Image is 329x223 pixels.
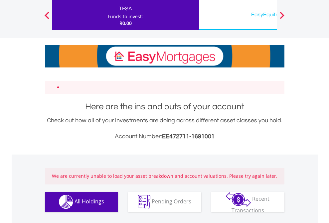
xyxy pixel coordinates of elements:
div: TFSA [56,4,195,13]
button: All Holdings [45,192,118,212]
button: Pending Orders [128,192,201,212]
span: All Holdings [75,197,104,205]
span: R0.00 [119,20,132,26]
h1: Here are the ins and outs of your account [45,101,284,113]
img: pending_instructions-wht.png [138,195,150,209]
h3: Account Number: [45,132,284,141]
button: Recent Transactions [211,192,284,212]
button: Next [275,15,289,22]
img: transactions-zar-wht.png [226,192,251,207]
div: Funds to invest: [108,13,143,20]
img: holdings-wht.png [59,195,73,209]
div: Check out how all of your investments are doing across different asset classes you hold. [45,116,284,141]
button: Previous [40,15,54,22]
div: We are currently unable to load your asset breakdown and account valuations. Please try again later. [45,168,284,184]
span: Pending Orders [152,197,191,205]
img: EasyMortage Promotion Banner [45,45,284,67]
span: EE472711-1691001 [162,133,215,140]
